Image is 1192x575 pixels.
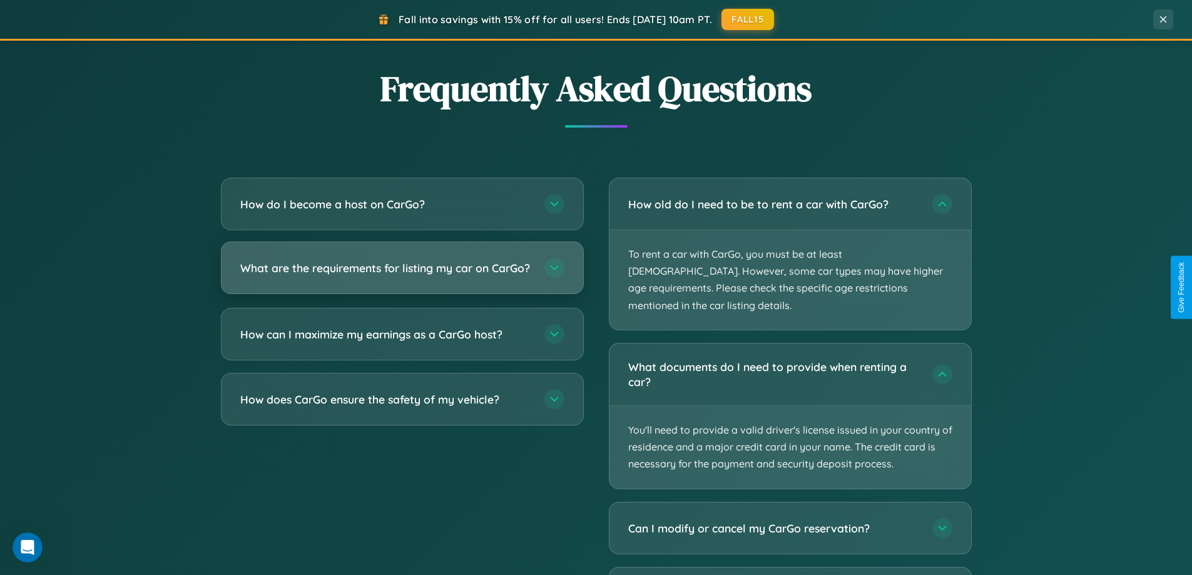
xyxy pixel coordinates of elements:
[1177,262,1186,313] div: Give Feedback
[240,196,532,212] h3: How do I become a host on CarGo?
[609,230,971,330] p: To rent a car with CarGo, you must be at least [DEMOGRAPHIC_DATA]. However, some car types may ha...
[721,9,774,30] button: FALL15
[628,520,920,536] h3: Can I modify or cancel my CarGo reservation?
[240,327,532,342] h3: How can I maximize my earnings as a CarGo host?
[13,532,43,562] iframe: Intercom live chat
[628,196,920,212] h3: How old do I need to be to rent a car with CarGo?
[399,13,712,26] span: Fall into savings with 15% off for all users! Ends [DATE] 10am PT.
[628,359,920,390] h3: What documents do I need to provide when renting a car?
[240,392,532,407] h3: How does CarGo ensure the safety of my vehicle?
[240,260,532,276] h3: What are the requirements for listing my car on CarGo?
[609,406,971,489] p: You'll need to provide a valid driver's license issued in your country of residence and a major c...
[221,64,972,113] h2: Frequently Asked Questions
